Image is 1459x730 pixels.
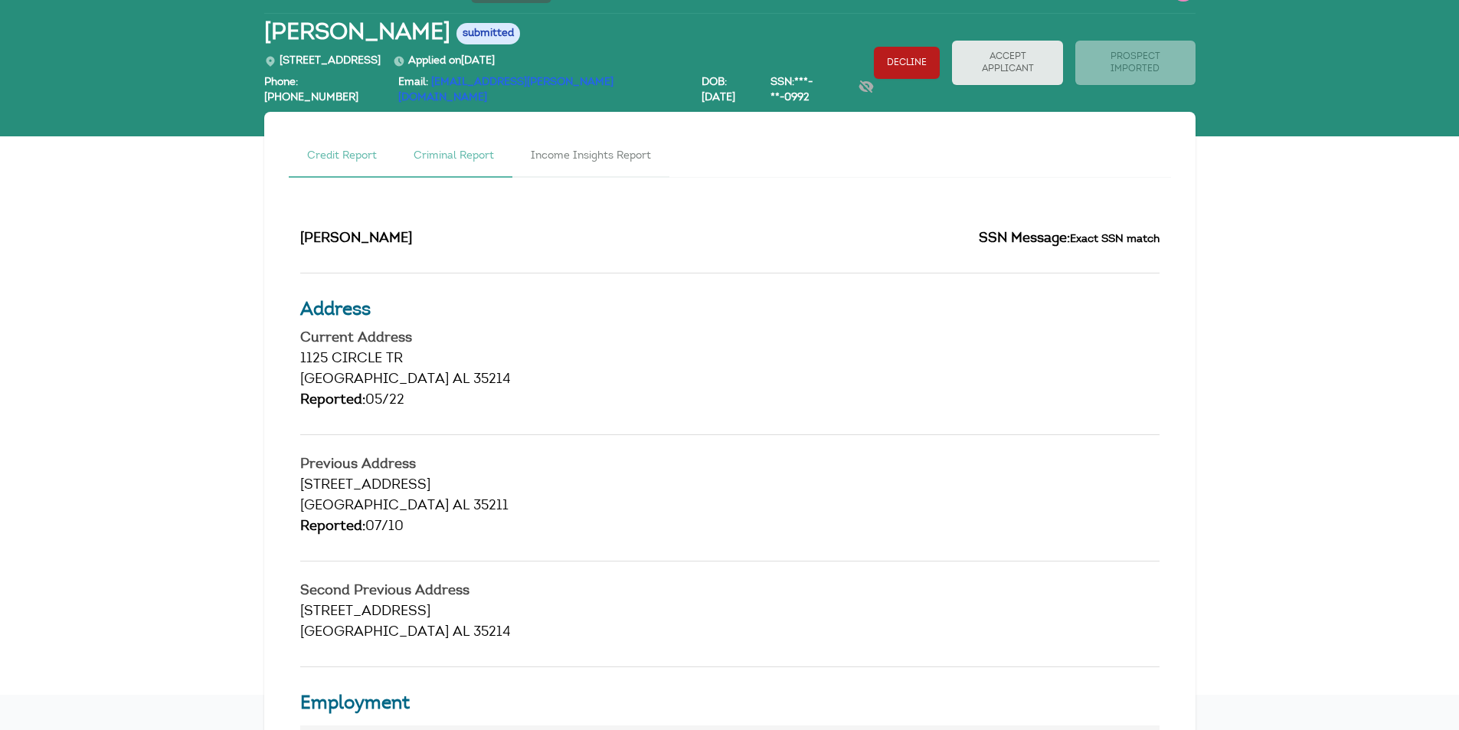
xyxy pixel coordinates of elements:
span: Applied on [DATE] [393,56,495,67]
span: [STREET_ADDRESS] [264,56,381,67]
small: Exact SSN match [1070,234,1160,245]
h3: Employment [300,690,1160,718]
span: 1125 CIRCLE TR [300,352,403,366]
div: Email: [398,75,689,106]
a: Criminal Report [395,136,512,178]
div: Phone: [PHONE_NUMBER] [264,75,387,106]
span: 35211 [473,499,509,513]
h3: Address [300,296,1160,324]
h4: Previous Address [300,458,1160,472]
span: [PERSON_NAME] [264,20,450,47]
nav: Tabs [289,136,1171,178]
span: [GEOGRAPHIC_DATA] [300,626,449,640]
span: submitted [456,23,520,44]
span: [GEOGRAPHIC_DATA] [300,373,449,387]
a: Income Insights Report [512,136,669,178]
span: Reported: [300,394,365,408]
button: Accept Applicant [952,41,1063,85]
a: Credit Report [289,136,395,178]
span: [STREET_ADDRESS] [300,605,430,619]
span: AL [453,499,469,513]
span: SSN Message: [979,232,1070,246]
span: [STREET_ADDRESS] [300,479,430,493]
div: 07/10 [300,517,1160,538]
div: 05/22 [300,391,1160,411]
span: AL [453,626,469,640]
span: Reported: [300,520,365,534]
h4: Current Address [300,332,1160,345]
button: Decline [874,47,940,79]
h2: [PERSON_NAME] [300,229,718,250]
span: 35214 [473,626,511,640]
a: [EMAIL_ADDRESS][PERSON_NAME][DOMAIN_NAME] [398,77,613,103]
span: AL [453,373,469,387]
span: 35214 [473,373,511,387]
div: DOB: [DATE] [702,75,758,106]
span: [GEOGRAPHIC_DATA] [300,499,449,513]
h4: Second Previous Address [300,584,1160,598]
